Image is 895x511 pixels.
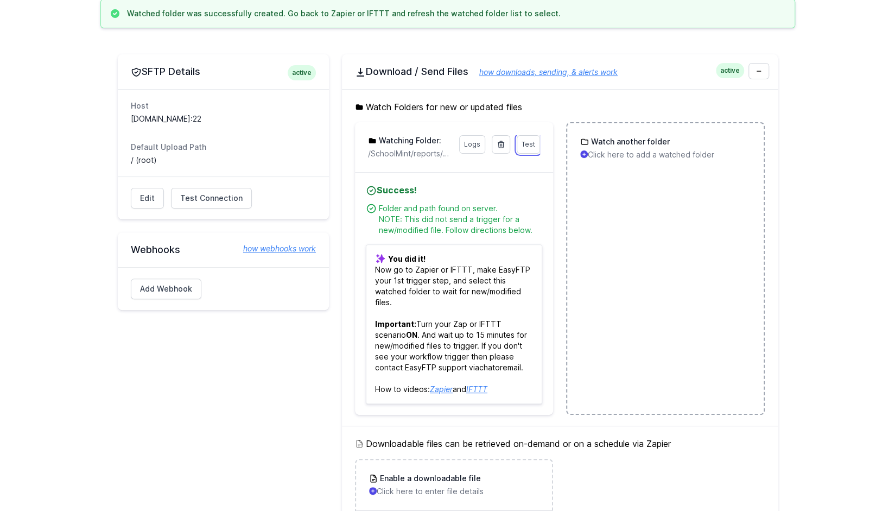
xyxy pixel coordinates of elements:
h2: Download / Send Files [355,65,765,78]
p: Click here to enter file details [369,486,539,497]
iframe: Drift Widget Chat Controller [841,457,882,498]
a: IFTTT [466,384,487,394]
h5: Watch Folders for new or updated files [355,100,765,113]
span: Test [522,140,535,148]
a: Watch another folder Click here to add a watched folder [567,123,763,173]
h3: Watched folder was successfully created. Go back to Zapier or IFTTT and refresh the watched folde... [127,8,561,19]
b: ON [406,330,417,339]
span: Test Connection [180,193,243,204]
a: how webhooks work [232,243,316,254]
dt: Host [131,100,316,111]
h3: Enable a downloadable file [378,473,481,484]
dt: Default Upload Path [131,142,316,153]
span: active [288,65,316,80]
b: Important: [375,319,416,329]
a: chat [479,363,495,372]
div: Folder and path found on server. NOTE: This did not send a trigger for a new/modified file. Follo... [379,203,542,236]
a: Add Webhook [131,279,201,299]
a: email [503,363,521,372]
h3: Watching Folder: [377,135,441,146]
a: how downloads, sending, & alerts work [468,67,618,77]
h2: Webhooks [131,243,316,256]
a: Logs [459,135,485,154]
a: Edit [131,188,164,209]
a: Zapier [430,384,453,394]
b: You did it! [388,254,426,263]
h2: SFTP Details [131,65,316,78]
p: /SchoolMint/reports/Cupp_Bobby_2202576 [368,148,453,159]
p: Click here to add a watched folder [580,149,750,160]
a: Test [517,135,540,154]
p: Now go to Zapier or IFTTT, make EasyFTP your 1st trigger step, and select this watched folder to ... [366,244,542,404]
h4: Success! [366,184,542,197]
h3: Watch another folder [589,136,670,147]
dd: [DOMAIN_NAME]:22 [131,113,316,124]
a: Test Connection [171,188,252,209]
span: active [716,63,744,78]
dd: / (root) [131,155,316,166]
h5: Downloadable files can be retrieved on-demand or on a schedule via Zapier [355,437,765,450]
